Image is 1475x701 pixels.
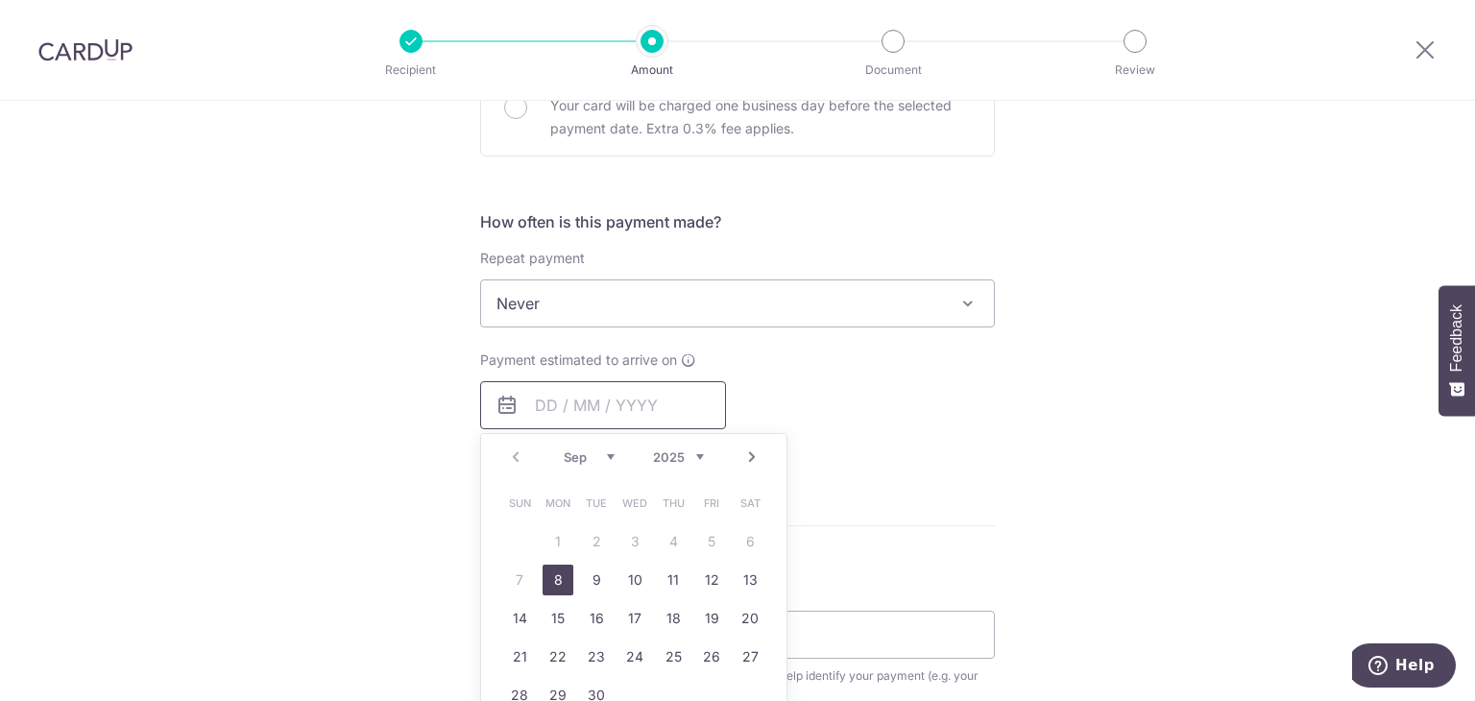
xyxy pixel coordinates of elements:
[696,603,727,634] a: 19
[658,641,689,672] a: 25
[340,60,482,80] p: Recipient
[543,565,573,595] a: 8
[619,565,650,595] a: 10
[550,94,971,140] p: Your card will be charged one business day before the selected payment date. Extra 0.3% fee applies.
[696,488,727,519] span: Friday
[1439,285,1475,416] button: Feedback - Show survey
[480,279,995,327] span: Never
[504,603,535,634] a: 14
[480,249,585,268] label: Repeat payment
[822,60,964,80] p: Document
[38,38,133,61] img: CardUp
[658,488,689,519] span: Thursday
[480,210,995,233] h5: How often is this payment made?
[1352,643,1456,691] iframe: Opens a widget where you can find more information
[619,603,650,634] a: 17
[735,565,765,595] a: 13
[543,488,573,519] span: Monday
[504,488,535,519] span: Sunday
[735,641,765,672] a: 27
[581,488,612,519] span: Tuesday
[1064,60,1206,80] p: Review
[740,446,763,469] a: Next
[504,641,535,672] a: 21
[480,381,726,429] input: DD / MM / YYYY
[735,488,765,519] span: Saturday
[1448,304,1465,372] span: Feedback
[581,60,723,80] p: Amount
[658,565,689,595] a: 11
[619,488,650,519] span: Wednesday
[480,350,677,370] span: Payment estimated to arrive on
[581,603,612,634] a: 16
[735,603,765,634] a: 20
[543,641,573,672] a: 22
[543,603,573,634] a: 15
[581,641,612,672] a: 23
[619,641,650,672] a: 24
[481,280,994,326] span: Never
[581,565,612,595] a: 9
[696,565,727,595] a: 12
[696,641,727,672] a: 26
[658,603,689,634] a: 18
